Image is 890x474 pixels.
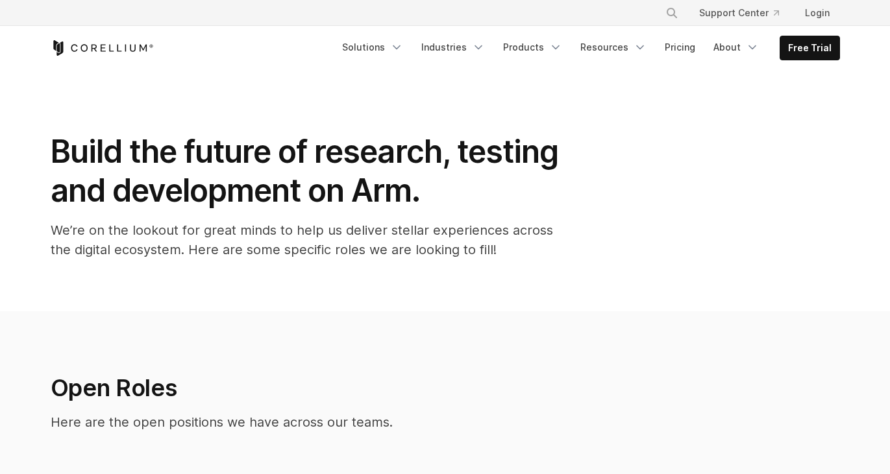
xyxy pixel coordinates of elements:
a: Free Trial [780,36,839,60]
a: Industries [414,36,493,59]
div: Navigation Menu [650,1,840,25]
a: Resources [573,36,654,59]
a: About [706,36,767,59]
a: Products [495,36,570,59]
a: Corellium Home [51,40,154,56]
p: We’re on the lookout for great minds to help us deliver stellar experiences across the digital ec... [51,220,570,259]
div: Navigation Menu [334,36,840,60]
a: Login [795,1,840,25]
button: Search [660,1,684,25]
a: Support Center [689,1,789,25]
p: Here are the open positions we have across our teams. [51,412,636,432]
a: Solutions [334,36,411,59]
h1: Build the future of research, testing and development on Arm. [51,132,570,210]
h2: Open Roles [51,373,636,402]
a: Pricing [657,36,703,59]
